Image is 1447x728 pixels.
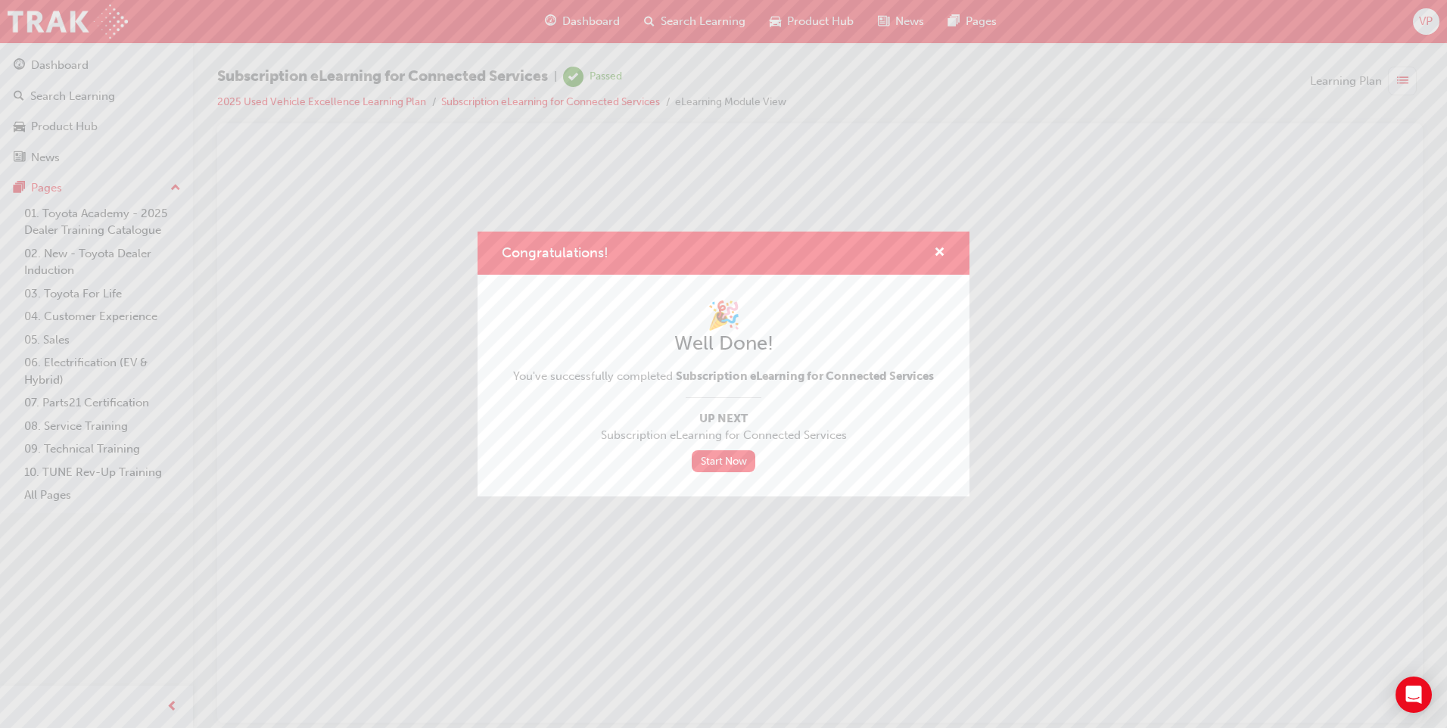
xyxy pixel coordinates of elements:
[6,227,1175,254] div: 👋 Bye!
[513,368,934,385] span: You've successfully completed
[692,450,755,472] a: Start Now
[676,369,934,383] span: Subscription eLearning for Connected Services
[502,244,608,261] span: Congratulations!
[1396,677,1432,713] div: Open Intercom Messenger
[6,269,1175,286] div: You may now leave this page.
[513,331,934,356] h2: Well Done!
[513,427,934,444] span: Subscription eLearning for Connected Services
[934,247,945,260] span: cross-icon
[478,232,969,496] div: Congratulations!
[513,410,934,428] span: Up Next
[513,299,934,332] h1: 🎉
[934,244,945,263] button: cross-icon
